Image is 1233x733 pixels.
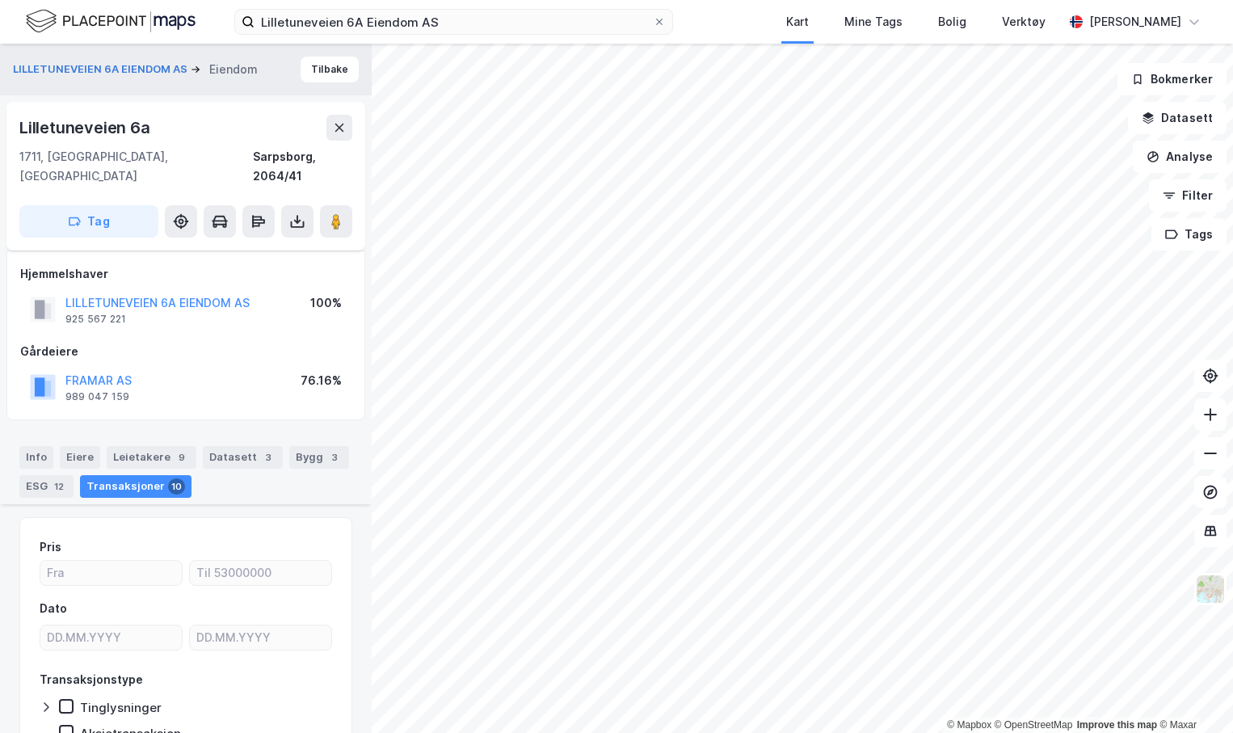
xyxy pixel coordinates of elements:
img: logo.f888ab2527a4732fd821a326f86c7f29.svg [26,7,196,36]
button: Tilbake [301,57,359,82]
input: DD.MM.YYYY [190,626,331,650]
input: DD.MM.YYYY [40,626,182,650]
div: Eiendom [209,60,258,79]
div: 10 [168,478,185,495]
button: LILLETUNEVEIEN 6A EIENDOM AS [13,61,191,78]
div: Bolig [938,12,966,32]
div: Leietakere [107,446,196,469]
div: Eiere [60,446,100,469]
button: Tags [1151,218,1227,251]
div: Hjemmelshaver [20,264,351,284]
div: Pris [40,537,61,557]
div: Kart [786,12,809,32]
div: Tinglysninger [80,700,162,715]
div: Info [19,446,53,469]
div: 1711, [GEOGRAPHIC_DATA], [GEOGRAPHIC_DATA] [19,147,253,186]
a: OpenStreetMap [995,719,1073,731]
div: 989 047 159 [65,390,129,403]
div: 925 567 221 [65,313,126,326]
div: 76.16% [301,371,342,390]
div: Datasett [203,446,283,469]
input: Til 53000000 [190,561,331,585]
button: Tag [19,205,158,238]
div: 3 [326,449,343,465]
button: Bokmerker [1117,63,1227,95]
div: 12 [51,478,67,495]
div: Sarpsborg, 2064/41 [253,147,352,186]
input: Fra [40,561,182,585]
a: Improve this map [1077,719,1157,731]
div: Lilletuneveien 6a [19,115,154,141]
input: Søk på adresse, matrikkel, gårdeiere, leietakere eller personer [255,10,653,34]
div: ESG [19,475,74,498]
div: Verktøy [1002,12,1046,32]
div: 9 [174,449,190,465]
a: Mapbox [947,719,991,731]
div: Transaksjoner [80,475,191,498]
div: 100% [310,293,342,313]
div: Gårdeiere [20,342,351,361]
div: 3 [260,449,276,465]
iframe: Chat Widget [1152,655,1233,733]
button: Datasett [1128,102,1227,134]
div: Mine Tags [844,12,903,32]
div: [PERSON_NAME] [1089,12,1181,32]
div: Dato [40,599,67,618]
button: Analyse [1133,141,1227,173]
button: Filter [1149,179,1227,212]
img: Z [1195,574,1226,605]
div: Transaksjonstype [40,670,143,689]
div: Bygg [289,446,349,469]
